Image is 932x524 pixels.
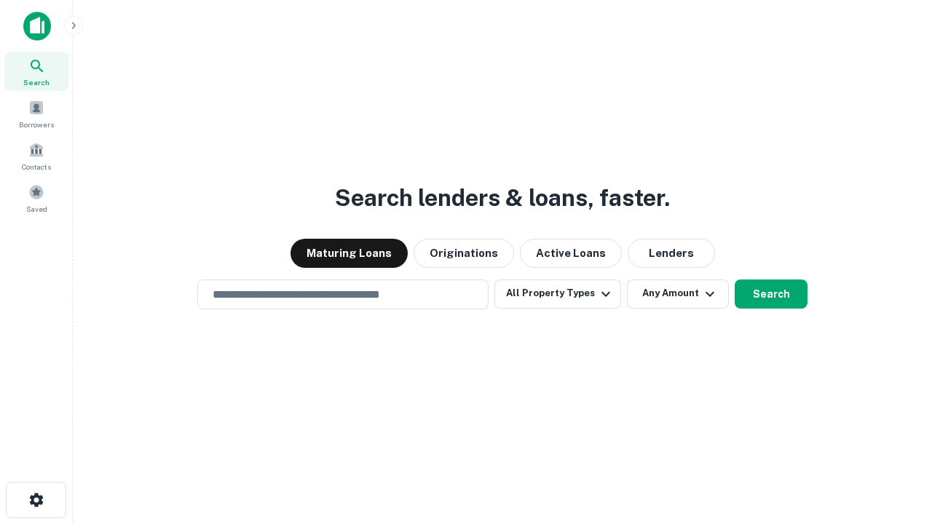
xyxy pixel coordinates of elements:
[291,239,408,268] button: Maturing Loans
[4,94,68,133] a: Borrowers
[335,180,670,215] h3: Search lenders & loans, faster.
[859,408,932,477] iframe: Chat Widget
[23,76,50,88] span: Search
[735,279,807,309] button: Search
[22,161,51,172] span: Contacts
[4,178,68,218] a: Saved
[520,239,622,268] button: Active Loans
[627,279,729,309] button: Any Amount
[26,203,47,215] span: Saved
[414,239,514,268] button: Originations
[628,239,715,268] button: Lenders
[23,12,51,41] img: capitalize-icon.png
[494,279,621,309] button: All Property Types
[19,119,54,130] span: Borrowers
[4,136,68,175] a: Contacts
[4,52,68,91] a: Search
